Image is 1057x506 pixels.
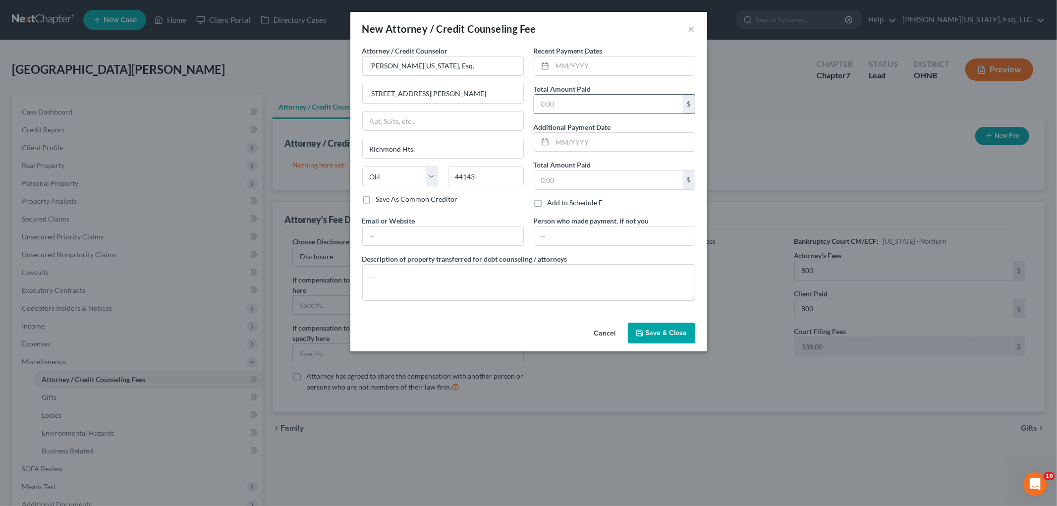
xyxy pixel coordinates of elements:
[362,254,567,264] label: Description of property transferred for debt counseling / attorneys
[1023,472,1047,496] iframe: Intercom live chat
[628,323,695,343] button: Save & Close
[688,23,695,35] button: ×
[683,95,695,113] div: $
[586,324,624,343] button: Cancel
[553,56,695,75] input: MM/YYYY
[363,226,523,245] input: --
[548,198,603,208] label: Add to Schedule F
[448,167,524,186] input: Enter zip...
[362,47,448,55] span: Attorney / Credit Counselor
[386,23,536,35] span: Attorney / Credit Counseling Fee
[534,84,591,94] label: Total Amount Paid
[646,329,687,337] span: Save & Close
[534,122,611,132] label: Additional Payment Date
[1044,472,1055,480] span: 10
[362,56,524,76] input: Search creditor by name...
[362,23,384,35] span: New
[363,139,523,158] input: Enter city...
[362,216,415,226] label: Email or Website
[553,133,695,152] input: MM/YYYY
[534,160,591,170] label: Total Amount Paid
[534,170,683,189] input: 0.00
[683,170,695,189] div: $
[534,95,683,113] input: 0.00
[363,84,523,103] input: Enter address...
[376,194,458,204] label: Save As Common Creditor
[534,226,695,245] input: --
[534,46,603,56] label: Recent Payment Dates
[363,112,523,131] input: Apt, Suite, etc...
[534,216,649,226] label: Person who made payment, if not you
